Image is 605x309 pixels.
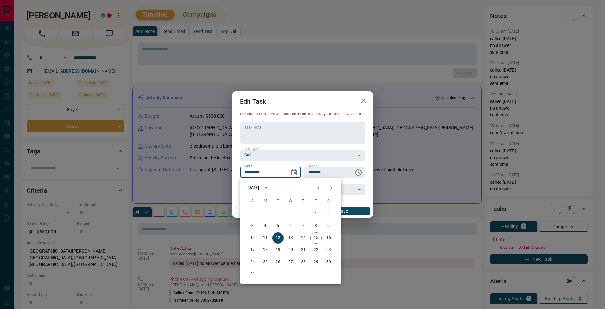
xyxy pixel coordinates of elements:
h2: Edit Task [232,91,274,112]
button: 15 [310,232,322,244]
button: 19 [272,244,284,256]
button: 25 [260,256,271,268]
button: 21 [298,244,309,256]
button: 28 [298,256,309,268]
button: Choose date, selected date is Aug 12, 2025 [288,166,300,179]
label: Time [309,164,317,168]
button: 31 [247,268,258,280]
button: 29 [310,256,322,268]
span: Thursday [298,195,309,208]
span: Sunday [247,195,258,208]
button: 12 [272,232,284,244]
button: 4 [260,220,271,232]
button: 11 [260,232,271,244]
span: Saturday [323,195,334,208]
button: 20 [285,244,296,256]
div: [DATE] [248,185,259,190]
button: 27 [285,256,296,268]
button: 7 [298,220,309,232]
button: 16 [323,232,334,244]
button: 5 [272,220,284,232]
button: Cancel [235,207,289,215]
button: 14 [298,232,309,244]
button: calendar view is open, switch to year view [261,182,272,193]
button: 17 [247,244,258,256]
button: 2 [323,208,334,220]
button: 9 [323,220,334,232]
button: 10 [247,232,258,244]
button: 8 [310,220,322,232]
button: 1 [310,208,322,220]
span: Wednesday [285,195,296,208]
label: Date [244,164,252,168]
button: Previous month [312,181,325,194]
span: Friday [310,195,322,208]
button: 26 [272,256,284,268]
button: 24 [247,256,258,268]
button: 18 [260,244,271,256]
div: Call [240,150,365,161]
span: Tuesday [272,195,284,208]
p: Creating a task here will automatically add it to your Google Calendar. [240,112,365,117]
button: 23 [323,244,334,256]
button: 30 [323,256,334,268]
button: 3 [247,220,258,232]
span: Monday [260,195,271,208]
button: 13 [285,232,296,244]
button: Choose time, selected time is 6:00 AM [352,166,365,179]
button: Save [316,207,370,215]
label: Task Type [244,147,259,151]
button: Next month [325,181,338,194]
button: 22 [310,244,322,256]
button: 6 [285,220,296,232]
